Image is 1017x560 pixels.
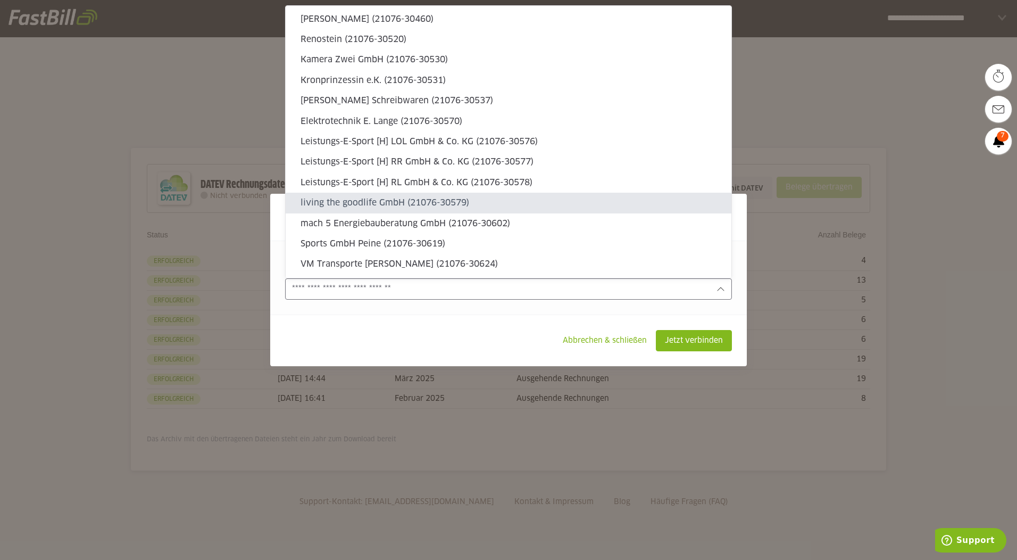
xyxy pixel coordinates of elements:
sl-option: Sports GmbH Peine (21076-30619) [286,234,731,254]
sl-option: Elektrotechnik E. Lange (21076-30570) [286,111,731,131]
span: 7 [997,131,1008,142]
sl-button: Jetzt verbinden [656,330,732,351]
sl-option: Leistungs-E-Sport [H] RL GmbH & Co. KG (21076-30578) [286,172,731,193]
sl-option: [PERSON_NAME] Schreibwaren (21076-30537) [286,90,731,111]
sl-option: Kamera Zwei GmbH (21076-30530) [286,50,731,70]
sl-option: VM Transporte [PERSON_NAME] (21076-30624) [286,254,731,274]
sl-option: Leistungs-E-Sport [H] LOL GmbH & Co. KG (21076-30576) [286,131,731,152]
sl-option: living the goodlife GmbH (21076-30579) [286,193,731,213]
sl-option: Kronprinzessin e.K. (21076-30531) [286,70,731,90]
sl-button: Abbrechen & schließen [554,330,656,351]
sl-option: [PERSON_NAME] (21076-30460) [286,9,731,29]
sl-option: Leistungs-E-Sport [H] RR GmbH & Co. KG (21076-30577) [286,152,731,172]
sl-option: Renostein (21076-30520) [286,29,731,50]
iframe: Öffnet ein Widget, in dem Sie weitere Informationen finden [935,528,1006,555]
sl-option: mach 5 Energiebauberatung GmbH (21076-30602) [286,213,731,234]
sl-option: [PERSON_NAME] & Orojian Sangbarani GbR (21076-30627) [286,275,731,295]
a: 7 [985,128,1012,154]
